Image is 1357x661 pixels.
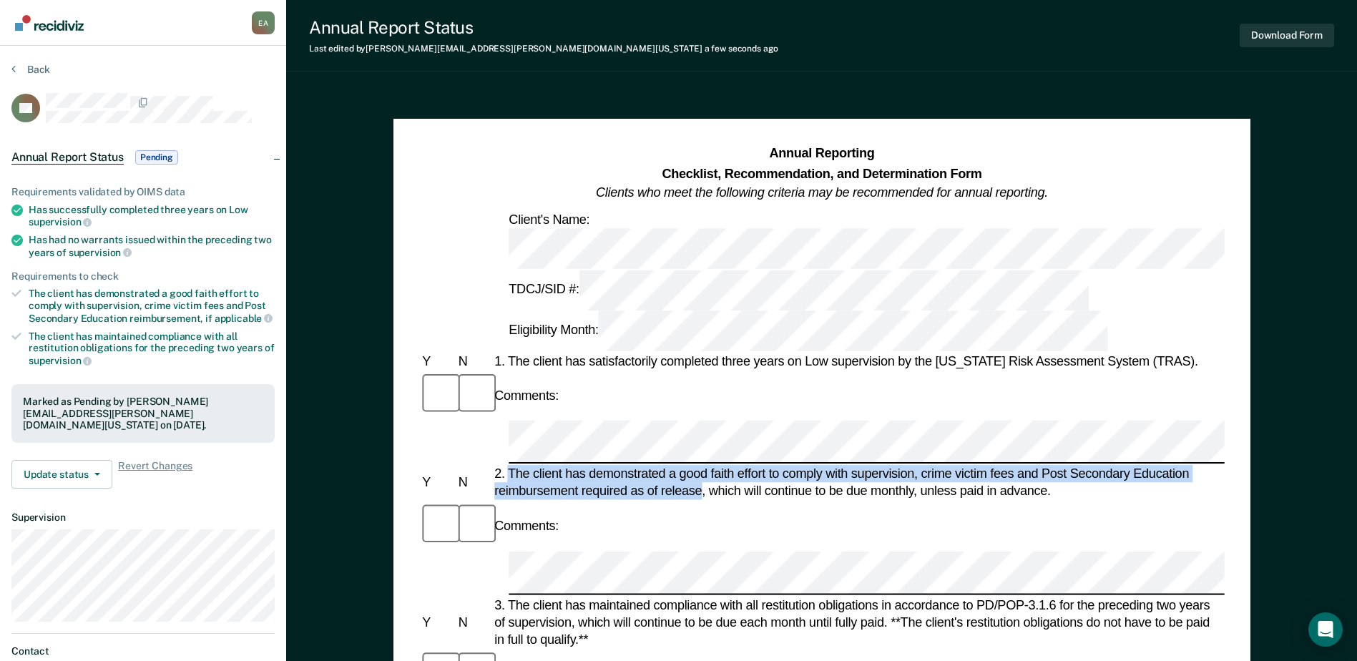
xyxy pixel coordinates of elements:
[769,147,874,161] strong: Annual Reporting
[29,355,92,366] span: supervision
[23,396,263,431] div: Marked as Pending by [PERSON_NAME][EMAIL_ADDRESS][PERSON_NAME][DOMAIN_NAME][US_STATE] on [DATE].
[491,517,562,534] div: Comments:
[29,288,275,324] div: The client has demonstrated a good faith effort to comply with supervision, crime victim fees and...
[506,270,1091,310] div: TDCJ/SID #:
[135,150,178,165] span: Pending
[419,353,455,370] div: Y
[29,216,92,227] span: supervision
[309,44,778,54] div: Last edited by [PERSON_NAME][EMAIL_ADDRESS][PERSON_NAME][DOMAIN_NAME][US_STATE]
[419,614,455,631] div: Y
[596,185,1048,200] em: Clients who meet the following criteria may be recommended for annual reporting.
[491,466,1225,500] div: 2. The client has demonstrated a good faith effort to comply with supervision, crime victim fees ...
[455,614,491,631] div: N
[118,460,192,489] span: Revert Changes
[455,474,491,491] div: N
[11,63,50,76] button: Back
[11,511,275,524] dt: Supervision
[69,247,132,258] span: supervision
[11,270,275,283] div: Requirements to check
[11,186,275,198] div: Requirements validated by OIMS data
[491,387,562,404] div: Comments:
[506,310,1110,351] div: Eligibility Month:
[662,166,981,180] strong: Checklist, Recommendation, and Determination Form
[419,474,455,491] div: Y
[252,11,275,34] div: E A
[11,645,275,657] dt: Contact
[1240,24,1334,47] button: Download Form
[29,204,275,228] div: Has successfully completed three years on Low
[455,353,491,370] div: N
[15,15,84,31] img: Recidiviz
[252,11,275,34] button: Profile dropdown button
[11,150,124,165] span: Annual Report Status
[491,596,1225,648] div: 3. The client has maintained compliance with all restitution obligations in accordance to PD/POP-...
[705,44,778,54] span: a few seconds ago
[29,330,275,367] div: The client has maintained compliance with all restitution obligations for the preceding two years of
[309,17,778,38] div: Annual Report Status
[11,460,112,489] button: Update status
[1308,612,1343,647] div: Open Intercom Messenger
[29,234,275,258] div: Has had no warrants issued within the preceding two years of
[215,313,273,324] span: applicable
[491,353,1225,370] div: 1. The client has satisfactorily completed three years on Low supervision by the [US_STATE] Risk ...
